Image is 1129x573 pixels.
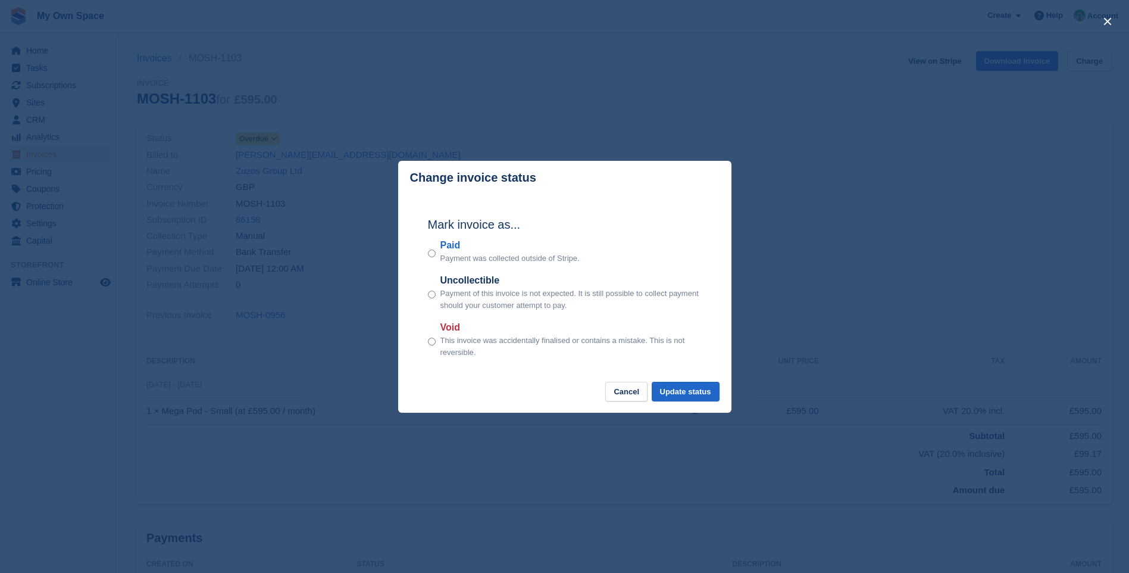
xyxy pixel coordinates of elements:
h2: Mark invoice as... [428,216,702,233]
button: Update status [652,382,720,401]
p: Payment of this invoice is not expected. It is still possible to collect payment should your cust... [440,288,702,311]
label: Paid [440,238,580,253]
button: Cancel [605,382,648,401]
p: This invoice was accidentally finalised or contains a mistake. This is not reversible. [440,335,702,358]
button: close [1098,12,1117,31]
p: Payment was collected outside of Stripe. [440,253,580,264]
label: Uncollectible [440,273,702,288]
p: Change invoice status [410,171,536,185]
label: Void [440,320,702,335]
